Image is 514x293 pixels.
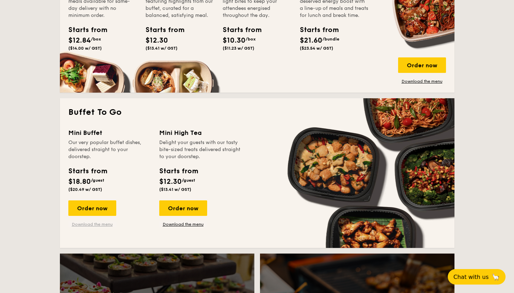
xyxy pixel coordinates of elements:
[68,139,151,160] div: Our very popular buffet dishes, delivered straight to your doorstep.
[448,269,506,285] button: Chat with us🦙
[223,36,246,45] span: $10.30
[68,187,102,192] span: ($20.49 w/ GST)
[68,107,446,118] h2: Buffet To Go
[159,222,207,227] a: Download the menu
[300,25,332,35] div: Starts from
[159,187,191,192] span: ($13.41 w/ GST)
[145,46,178,51] span: ($13.41 w/ GST)
[300,36,322,45] span: $21.60
[398,57,446,73] div: Order now
[68,177,91,186] span: $18.80
[159,128,242,138] div: Mini High Tea
[223,46,254,51] span: ($11.23 w/ GST)
[182,178,195,183] span: /guest
[159,200,207,216] div: Order now
[159,139,242,160] div: Delight your guests with our tasty bite-sized treats delivered straight to your doorstep.
[159,177,182,186] span: $12.30
[68,36,91,45] span: $12.84
[159,166,198,176] div: Starts from
[453,274,489,280] span: Chat with us
[68,166,107,176] div: Starts from
[68,128,151,138] div: Mini Buffet
[246,37,256,42] span: /box
[68,222,116,227] a: Download the menu
[68,25,100,35] div: Starts from
[300,46,333,51] span: ($23.54 w/ GST)
[145,25,177,35] div: Starts from
[491,273,500,281] span: 🦙
[68,46,102,51] span: ($14.00 w/ GST)
[91,178,104,183] span: /guest
[91,37,101,42] span: /box
[68,200,116,216] div: Order now
[223,25,254,35] div: Starts from
[398,79,446,84] a: Download the menu
[145,36,168,45] span: $12.30
[322,37,339,42] span: /bundle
